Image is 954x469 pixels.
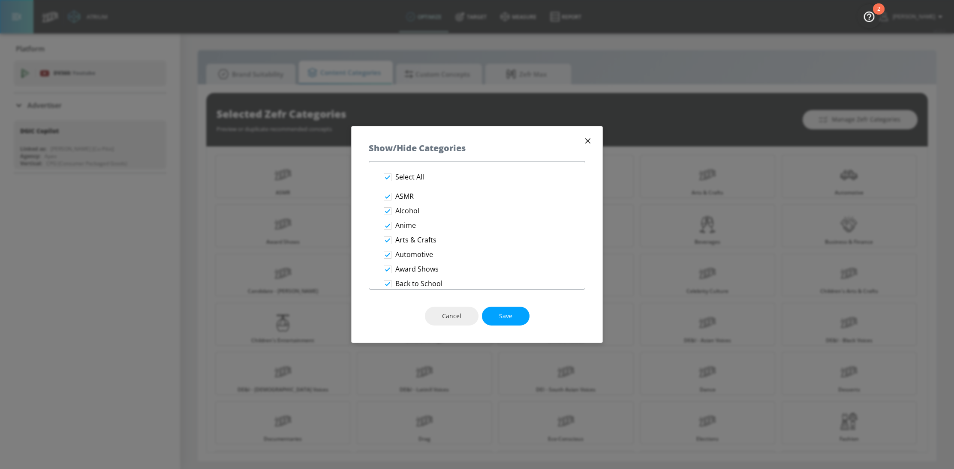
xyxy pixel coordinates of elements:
[482,307,530,326] button: Save
[499,311,512,322] span: Save
[369,143,466,152] h5: Show/Hide Categories
[395,265,439,274] p: Award Shows
[877,9,880,20] div: 2
[395,250,433,259] p: Automotive
[395,279,442,288] p: Back to School
[395,173,424,182] p: Select All
[395,206,419,215] p: Alcohol
[857,4,881,28] button: Open Resource Center, 2 new notifications
[395,221,416,230] p: Anime
[425,307,479,326] button: Cancel
[395,192,414,201] p: ASMR
[395,236,436,245] p: Arts & Crafts
[442,311,461,322] span: Cancel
